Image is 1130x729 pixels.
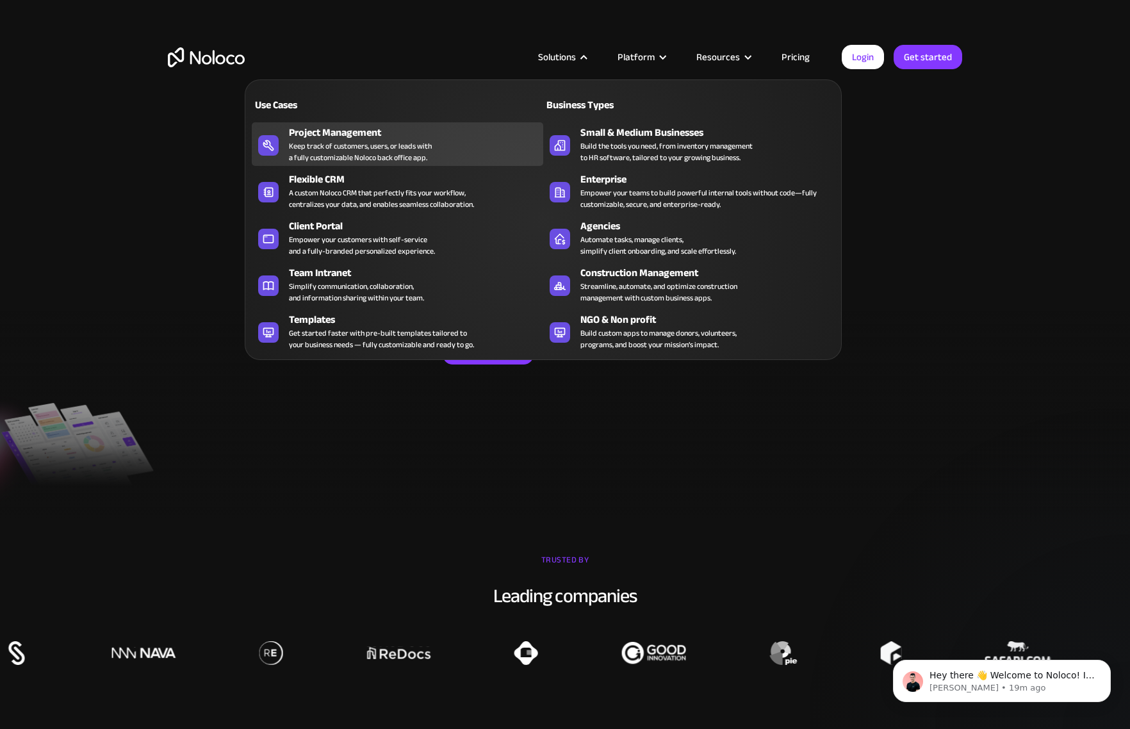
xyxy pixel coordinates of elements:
a: Construction ManagementStreamline, automate, and optimize constructionmanagement with custom busi... [543,263,835,306]
div: Automate tasks, manage clients, simplify client onboarding, and scale effortlessly. [580,234,736,257]
a: AgenciesAutomate tasks, manage clients,simplify client onboarding, and scale effortlessly. [543,216,835,259]
a: Pricing [766,49,826,65]
div: Resources [696,49,740,65]
a: Flexible CRMA custom Noloco CRM that perfectly fits your workflow,centralizes your data, and enab... [252,169,543,213]
div: Platform [602,49,680,65]
a: NGO & Non profitBuild custom apps to manage donors, volunteers,programs, and boost your mission’s... [543,309,835,353]
a: TemplatesGet started faster with pre-built templates tailored toyour business needs — fully custo... [252,309,543,353]
div: Flexible CRM [289,172,549,187]
a: Login [842,45,884,69]
div: Templates [289,312,549,327]
div: NGO & Non profit [580,312,840,327]
h2: Business Apps for Teams [168,132,962,234]
div: Solutions [538,49,576,65]
div: Project Management [289,125,549,140]
div: Build custom apps to manage donors, volunteers, programs, and boost your mission’s impact. [580,327,737,350]
div: Agencies [580,218,840,234]
a: Use Cases [252,90,543,119]
div: Empower your teams to build powerful internal tools without code—fully customizable, secure, and ... [580,187,828,210]
div: Keep track of customers, users, or leads with a fully customizable Noloco back office app. [289,140,432,163]
div: Enterprise [580,172,840,187]
div: Simplify communication, collaboration, and information sharing within your team. [289,281,424,304]
iframe: Intercom notifications message [874,633,1130,723]
div: Construction Management [580,265,840,281]
a: Small & Medium BusinessesBuild the tools you need, from inventory managementto HR software, tailo... [543,122,835,166]
div: Client Portal [289,218,549,234]
div: Team Intranet [289,265,549,281]
div: Build the tools you need, from inventory management to HR software, tailored to your growing busi... [580,140,753,163]
a: Team IntranetSimplify communication, collaboration,and information sharing within your team. [252,263,543,306]
div: A custom Noloco CRM that perfectly fits your workflow, centralizes your data, and enables seamles... [289,187,474,210]
div: Use Cases [252,97,392,113]
div: Small & Medium Businesses [580,125,840,140]
a: Client PortalEmpower your customers with self-serviceand a fully-branded personalized experience. [252,216,543,259]
div: Get started faster with pre-built templates tailored to your business needs — fully customizable ... [289,327,474,350]
a: Project ManagementKeep track of customers, users, or leads witha fully customizable Noloco back o... [252,122,543,166]
div: Empower your customers with self-service and a fully-branded personalized experience. [289,234,435,257]
a: Business Types [543,90,835,119]
a: home [168,47,245,67]
a: EnterpriseEmpower your teams to build powerful internal tools without code—fully customizable, se... [543,169,835,213]
a: Get started [894,45,962,69]
div: Platform [618,49,655,65]
nav: Solutions [245,61,842,360]
div: Business Types [543,97,684,113]
div: Solutions [522,49,602,65]
div: Streamline, automate, and optimize construction management with custom business apps. [580,281,737,304]
div: Resources [680,49,766,65]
